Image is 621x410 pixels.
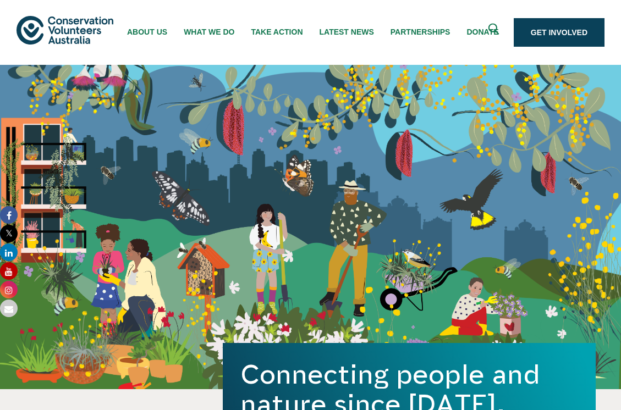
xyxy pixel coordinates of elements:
span: Latest News [320,27,374,36]
span: Partnerships [391,27,450,36]
span: Expand search box [488,24,502,42]
button: Expand search box Close search box [482,19,508,46]
span: Take Action [251,27,303,36]
a: Get Involved [514,18,604,47]
img: logo.svg [17,16,113,44]
span: About Us [127,27,167,36]
span: What We Do [184,27,234,36]
span: Donate [466,27,498,36]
